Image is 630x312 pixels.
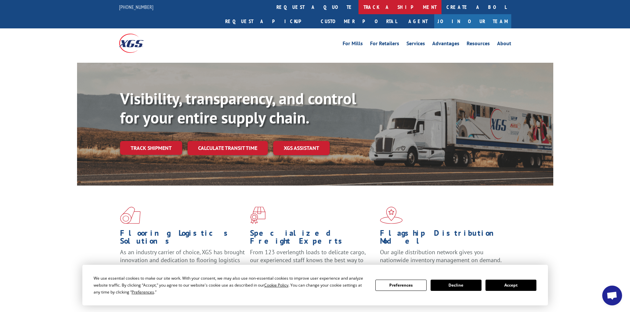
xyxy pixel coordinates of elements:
[602,286,622,305] a: Open chat
[120,229,245,248] h1: Flooring Logistics Solutions
[375,280,426,291] button: Preferences
[188,141,268,155] a: Calculate transit time
[119,4,153,10] a: [PHONE_NUMBER]
[250,248,375,278] p: From 123 overlength loads to delicate cargo, our experienced staff knows the best way to move you...
[497,41,511,48] a: About
[380,207,403,224] img: xgs-icon-flagship-distribution-model-red
[250,229,375,248] h1: Specialized Freight Experts
[120,88,356,128] b: Visibility, transparency, and control for your entire supply chain.
[467,41,490,48] a: Resources
[485,280,536,291] button: Accept
[431,280,482,291] button: Decline
[402,14,434,28] a: Agent
[380,229,505,248] h1: Flagship Distribution Model
[220,14,316,28] a: Request a pickup
[380,248,502,264] span: Our agile distribution network gives you nationwide inventory management on demand.
[432,41,459,48] a: Advantages
[434,14,511,28] a: Join Our Team
[120,207,141,224] img: xgs-icon-total-supply-chain-intelligence-red
[82,265,548,305] div: Cookie Consent Prompt
[343,41,363,48] a: For Mills
[316,14,402,28] a: Customer Portal
[132,289,154,295] span: Preferences
[250,207,266,224] img: xgs-icon-focused-on-flooring-red
[406,41,425,48] a: Services
[120,141,182,155] a: Track shipment
[370,41,399,48] a: For Retailers
[264,282,288,288] span: Cookie Policy
[120,248,245,272] span: As an industry carrier of choice, XGS has brought innovation and dedication to flooring logistics...
[273,141,330,155] a: XGS ASSISTANT
[94,275,367,295] div: We use essential cookies to make our site work. With your consent, we may also use non-essential ...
